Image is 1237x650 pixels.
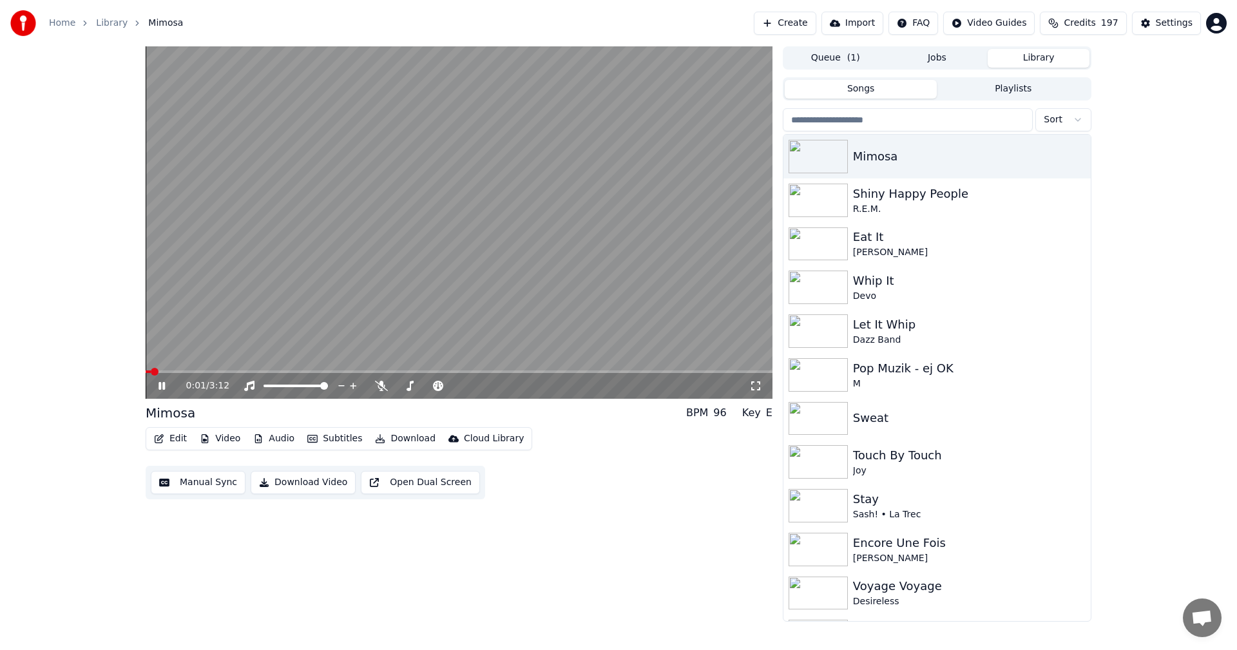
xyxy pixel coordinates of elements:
button: Open Dual Screen [361,471,480,494]
div: BPM [686,405,708,421]
div: Mimosa [853,148,1086,166]
div: Pop Muzik - ej OK [853,359,1086,378]
div: Encore Une Fois [853,534,1086,552]
div: / [186,379,217,392]
img: youka [10,10,36,36]
div: Dazz Band [853,334,1086,347]
button: Credits197 [1040,12,1126,35]
button: Library [988,49,1089,68]
span: Mimosa [148,17,183,30]
div: Eat It [853,228,1086,246]
button: Queue [785,49,887,68]
button: Create [754,12,816,35]
button: Settings [1132,12,1201,35]
span: Sort [1044,113,1062,126]
button: Video Guides [943,12,1035,35]
button: Download Video [251,471,356,494]
button: Video [195,430,245,448]
div: Cloud Library [464,432,524,445]
div: Whip It [853,272,1086,290]
div: 96 [713,405,726,421]
div: R.E.M. [853,203,1086,216]
button: Audio [248,430,300,448]
div: Let It Whip [853,316,1086,334]
nav: breadcrumb [49,17,183,30]
div: M [853,378,1086,390]
button: Import [821,12,883,35]
span: ( 1 ) [847,52,860,64]
button: Songs [785,80,937,99]
div: Key [742,405,761,421]
span: 3:12 [209,379,229,392]
div: Sweat [853,409,1086,427]
div: [PERSON_NAME] [853,552,1086,565]
button: Manual Sync [151,471,245,494]
div: Settings [1156,17,1193,30]
div: Shiny Happy People [853,185,1086,203]
div: Mimosa [146,404,195,422]
div: Stay [853,490,1086,508]
span: 197 [1101,17,1118,30]
div: Sash! • La Trec [853,508,1086,521]
button: Edit [149,430,192,448]
div: Voyage Voyage [853,577,1086,595]
div: [PERSON_NAME] [853,246,1086,259]
button: Subtitles [302,430,367,448]
div: E [766,405,772,421]
div: Touch By Touch [853,446,1086,464]
button: FAQ [888,12,938,35]
div: Joy [853,464,1086,477]
a: Library [96,17,128,30]
button: Jobs [887,49,988,68]
a: Home [49,17,75,30]
div: Desireless [853,595,1086,608]
a: Öppna chatt [1183,598,1222,637]
button: Download [370,430,441,448]
span: Credits [1064,17,1095,30]
button: Playlists [937,80,1089,99]
div: Devo [853,290,1086,303]
span: 0:01 [186,379,206,392]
